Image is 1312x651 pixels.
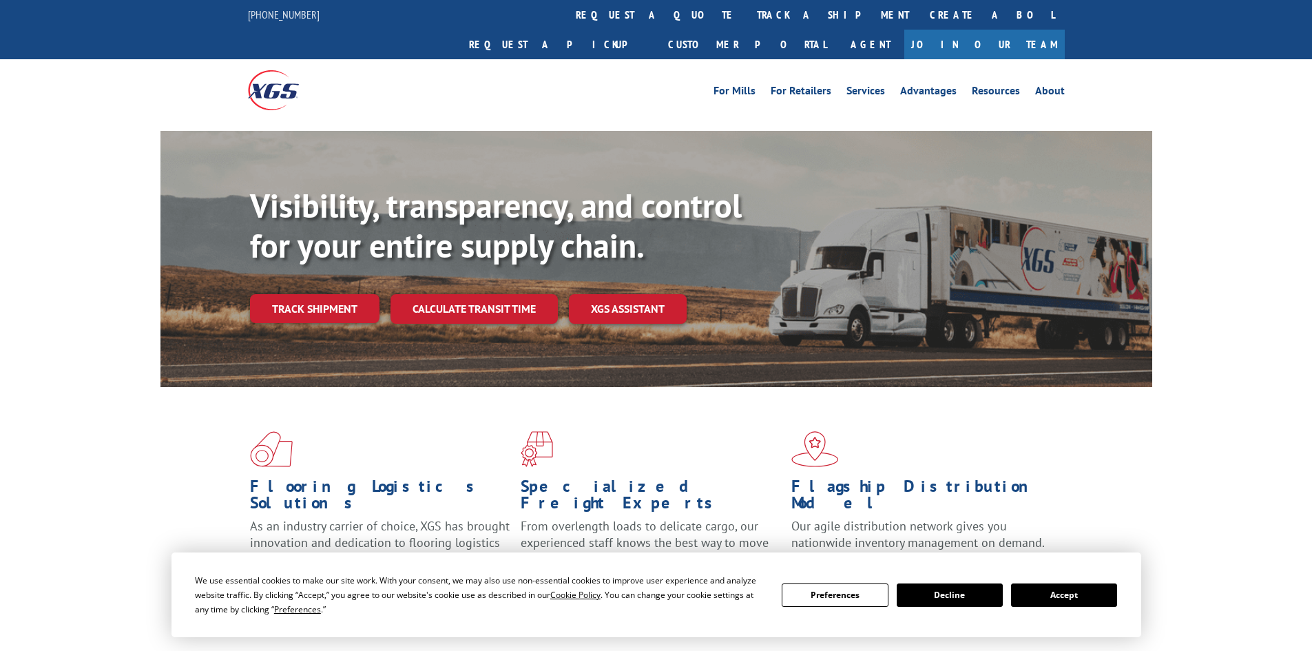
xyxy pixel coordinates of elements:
b: Visibility, transparency, and control for your entire supply chain. [250,184,742,267]
img: xgs-icon-flagship-distribution-model-red [791,431,839,467]
a: Resources [972,85,1020,101]
div: We use essential cookies to make our site work. With your consent, we may also use non-essential ... [195,573,765,617]
a: Calculate transit time [391,294,558,324]
a: About [1035,85,1065,101]
button: Accept [1011,583,1117,607]
a: [PHONE_NUMBER] [248,8,320,21]
a: Request a pickup [459,30,658,59]
a: For Mills [714,85,756,101]
a: Track shipment [250,294,379,323]
h1: Specialized Freight Experts [521,478,781,518]
button: Decline [897,583,1003,607]
span: Preferences [274,603,321,615]
span: As an industry carrier of choice, XGS has brought innovation and dedication to flooring logistics... [250,518,510,567]
img: xgs-icon-total-supply-chain-intelligence-red [250,431,293,467]
span: Cookie Policy [550,589,601,601]
h1: Flooring Logistics Solutions [250,478,510,518]
div: Cookie Consent Prompt [171,552,1141,637]
a: Agent [837,30,904,59]
a: Customer Portal [658,30,837,59]
h1: Flagship Distribution Model [791,478,1052,518]
a: Advantages [900,85,957,101]
a: Services [846,85,885,101]
img: xgs-icon-focused-on-flooring-red [521,431,553,467]
span: Our agile distribution network gives you nationwide inventory management on demand. [791,518,1045,550]
button: Preferences [782,583,888,607]
p: From overlength loads to delicate cargo, our experienced staff knows the best way to move your fr... [521,518,781,579]
a: XGS ASSISTANT [569,294,687,324]
a: For Retailers [771,85,831,101]
a: Join Our Team [904,30,1065,59]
